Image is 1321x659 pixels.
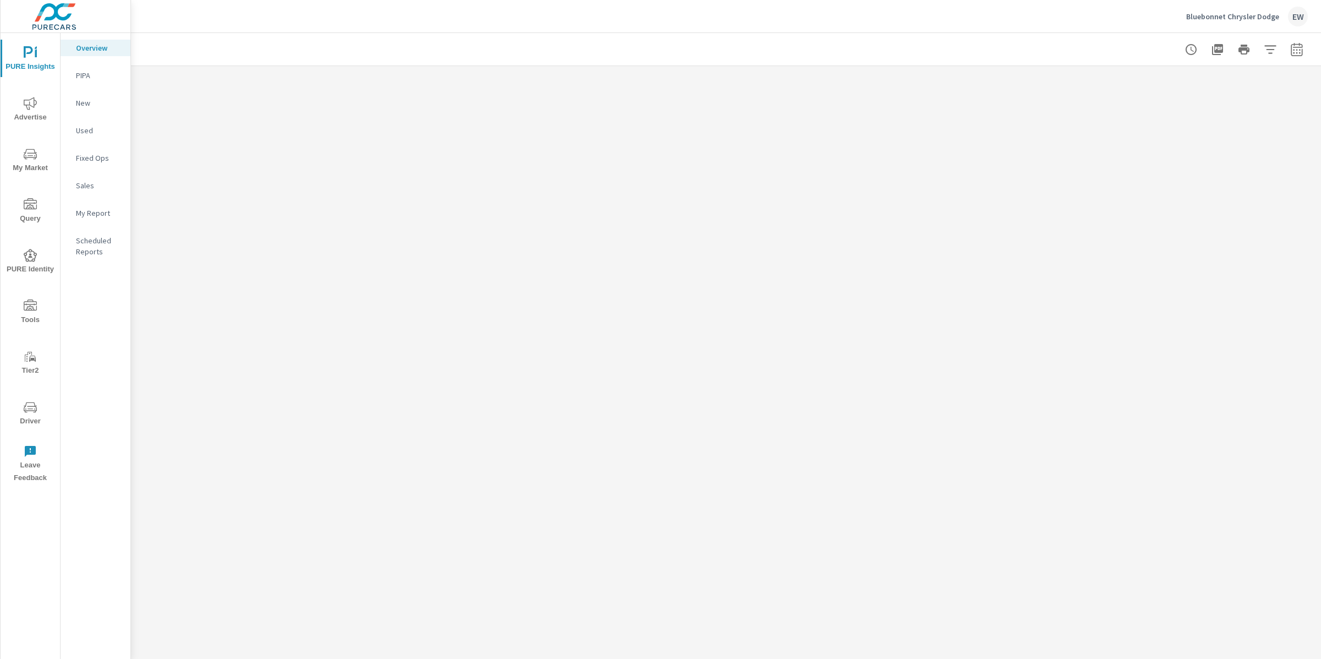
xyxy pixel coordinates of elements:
p: Sales [76,180,122,191]
span: Tools [4,299,57,326]
p: My Report [76,208,122,219]
div: Used [61,122,130,139]
div: EW [1288,7,1308,26]
p: New [76,97,122,108]
p: Bluebonnet Chrysler Dodge [1186,12,1279,21]
div: New [61,95,130,111]
p: Scheduled Reports [76,235,122,257]
span: PURE Identity [4,249,57,276]
span: PURE Insights [4,46,57,73]
button: Print Report [1233,39,1255,61]
div: nav menu [1,33,60,489]
div: My Report [61,205,130,221]
p: PIPA [76,70,122,81]
p: Used [76,125,122,136]
span: Leave Feedback [4,445,57,484]
div: Sales [61,177,130,194]
span: My Market [4,148,57,175]
div: PIPA [61,67,130,84]
span: Driver [4,401,57,428]
span: Query [4,198,57,225]
div: Overview [61,40,130,56]
button: "Export Report to PDF" [1207,39,1229,61]
span: Advertise [4,97,57,124]
div: Scheduled Reports [61,232,130,260]
p: Fixed Ops [76,153,122,164]
span: Tier2 [4,350,57,377]
button: Apply Filters [1259,39,1281,61]
div: Fixed Ops [61,150,130,166]
p: Overview [76,42,122,53]
button: Select Date Range [1286,39,1308,61]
